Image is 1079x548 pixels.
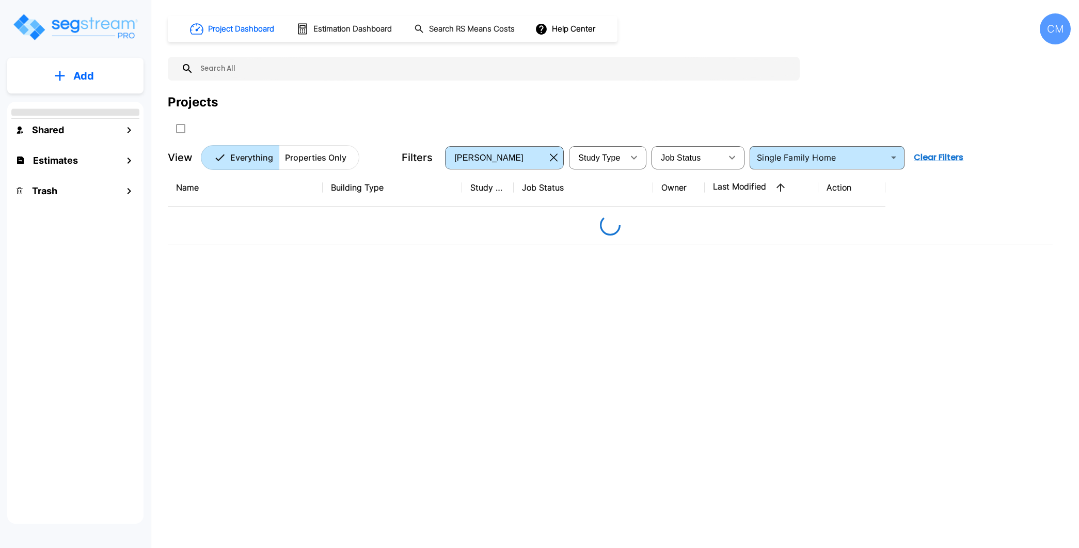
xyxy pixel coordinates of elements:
[447,143,546,172] div: Select
[653,169,705,207] th: Owner
[33,153,78,167] h1: Estimates
[462,169,514,207] th: Study Type
[201,145,359,170] div: Platform
[753,150,871,165] input: Building Types
[168,169,323,207] th: Name
[410,19,520,39] button: Search RS Means Costs
[7,61,144,91] button: Add
[12,12,138,42] img: Logo
[32,184,57,198] h1: Trash
[654,143,722,172] div: Select
[661,153,701,162] span: Job Status
[514,169,653,207] th: Job Status
[168,150,193,165] p: View
[910,147,967,168] button: Clear Filters
[201,145,279,170] button: Everything
[194,57,795,81] input: Search All
[323,169,462,207] th: Building Type
[705,169,818,207] th: Last Modified
[313,23,392,35] h1: Estimation Dashboard
[886,150,901,165] button: Open
[292,18,398,40] button: Estimation Dashboard
[170,118,191,139] button: SelectAll
[571,143,624,172] div: Select
[818,169,885,207] th: Action
[168,93,218,112] div: Projects
[279,145,359,170] button: Properties Only
[230,151,273,164] p: Everything
[32,123,64,137] h1: Shared
[186,18,280,40] button: Project Dashboard
[533,19,599,39] button: Help Center
[208,23,274,35] h1: Project Dashboard
[1040,13,1071,44] div: CM
[578,153,620,162] span: Study Type
[402,150,433,165] p: Filters
[73,68,94,84] p: Add
[285,151,346,164] p: Properties Only
[429,23,515,35] h1: Search RS Means Costs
